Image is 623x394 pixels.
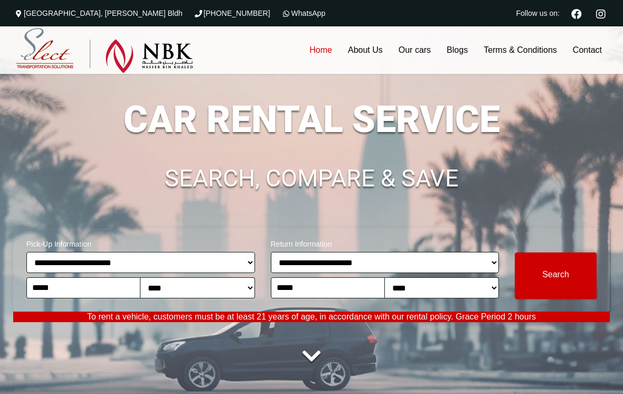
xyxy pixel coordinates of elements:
span: Pick-Up Information [26,233,255,252]
a: [PHONE_NUMBER] [193,9,270,17]
a: Facebook [567,7,586,19]
button: Modify Search [515,252,597,299]
a: Our cars [391,26,439,74]
img: Select Rent a Car [16,28,193,73]
span: Return Information [271,233,499,252]
a: Terms & Conditions [476,26,565,74]
a: Home [301,26,340,74]
p: To rent a vehicle, customers must be at least 21 years of age, in accordance with our rental poli... [13,312,610,322]
a: About Us [340,26,391,74]
a: Instagram [591,7,610,19]
a: Contact [565,26,610,74]
a: Blogs [439,26,476,74]
h1: SEARCH, COMPARE & SAVE [13,166,610,191]
h1: CAR RENTAL SERVICE [13,101,610,138]
a: WhatsApp [281,9,326,17]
